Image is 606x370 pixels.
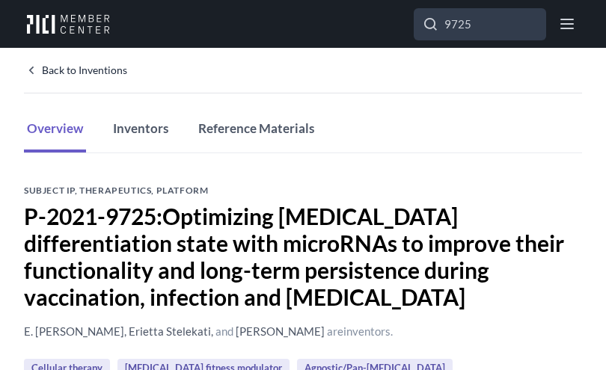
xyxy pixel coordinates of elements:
p: Subject IP, Therapeutics, Platform [24,183,208,198]
span: Back to Inventions [42,63,127,78]
span: are inventor s. [327,324,393,338]
a: Back to Inventions [24,63,127,78]
button: Overview [24,107,86,152]
span: and [215,324,233,338]
h1: P-2021-9725 : Optimizing [MEDICAL_DATA] differentiation state with microRNAs to improve their fun... [24,203,582,310]
span: Erietta Stelekati [129,324,211,338]
a: E. [PERSON_NAME] [24,324,124,338]
button: Inventors [110,107,171,152]
p: , , [24,322,582,341]
nav: Tabs [24,107,582,152]
input: Search [414,8,546,40]
span: [PERSON_NAME] [236,324,325,338]
button: Reference Materials [195,107,317,152]
img: Workflow [24,14,110,34]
